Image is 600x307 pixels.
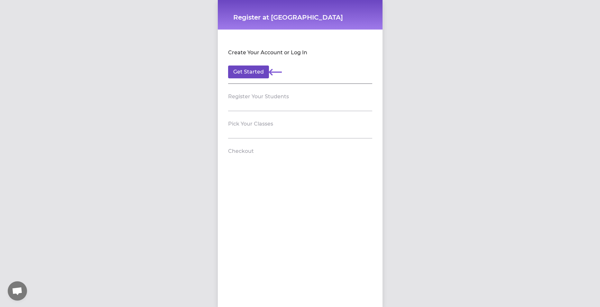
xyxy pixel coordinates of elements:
h2: Register Your Students [228,93,289,101]
h2: Checkout [228,147,254,155]
h2: Create Your Account or Log In [228,49,307,57]
h1: Register at [GEOGRAPHIC_DATA] [233,13,367,22]
div: Open chat [8,281,27,301]
button: Get Started [228,66,269,78]
h2: Pick Your Classes [228,120,273,128]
